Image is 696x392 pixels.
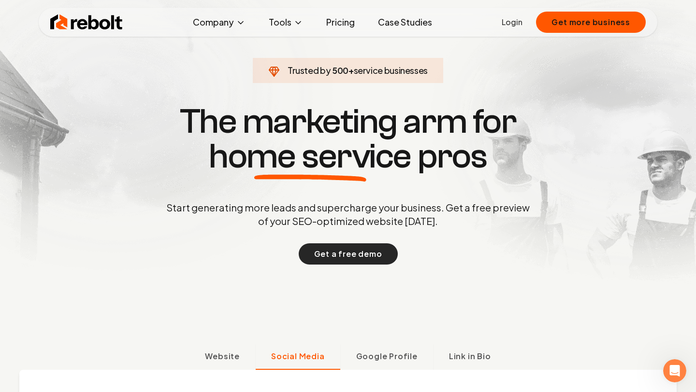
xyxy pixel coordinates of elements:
button: Tools [261,13,311,32]
h1: The marketing arm for pros [116,104,580,174]
span: Link in Bio [449,350,491,362]
span: Website [205,350,240,362]
button: Social Media [255,345,340,370]
button: Google Profile [340,345,433,370]
p: Start generating more leads and supercharge your business. Get a free preview of your SEO-optimiz... [164,201,532,228]
span: Trusted by [288,65,331,76]
button: Website [189,345,255,370]
span: Google Profile [356,350,418,362]
span: home service [209,139,411,174]
iframe: Intercom live chat [663,359,686,382]
button: Get more business [536,12,646,33]
button: Link in Bio [433,345,507,370]
span: 500 [332,64,348,77]
img: Rebolt Logo [50,13,123,32]
button: Company [185,13,253,32]
span: service businesses [354,65,428,76]
a: Login [502,16,522,28]
span: + [348,65,354,76]
button: Get a free demo [299,243,398,265]
a: Case Studies [370,13,440,32]
a: Pricing [319,13,362,32]
span: Social Media [271,350,325,362]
